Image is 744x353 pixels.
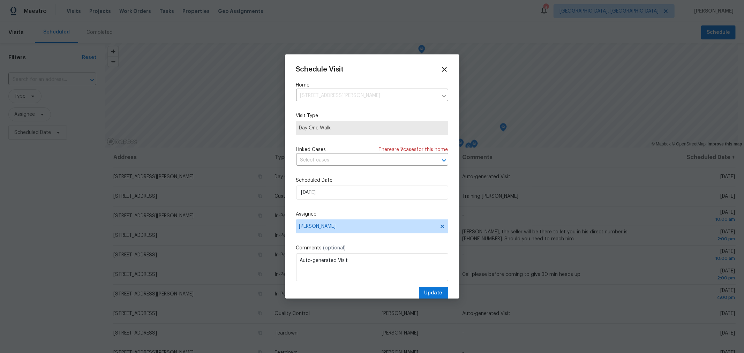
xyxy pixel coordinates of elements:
[323,246,346,250] span: (optional)
[299,125,445,132] span: Day One Walk
[296,177,448,184] label: Scheduled Date
[379,146,448,153] span: There are case s for this home
[424,289,443,298] span: Update
[299,224,436,229] span: [PERSON_NAME]
[439,156,449,165] button: Open
[441,66,448,73] span: Close
[296,112,448,119] label: Visit Type
[296,155,429,166] input: Select cases
[296,186,448,200] input: M/D/YYYY
[296,245,448,251] label: Comments
[296,146,326,153] span: Linked Cases
[296,82,448,89] label: Home
[296,66,344,73] span: Schedule Visit
[296,253,448,281] textarea: Auto-generated Visit
[296,211,448,218] label: Assignee
[401,147,404,152] span: 7
[296,90,438,101] input: Enter in an address
[419,287,448,300] button: Update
